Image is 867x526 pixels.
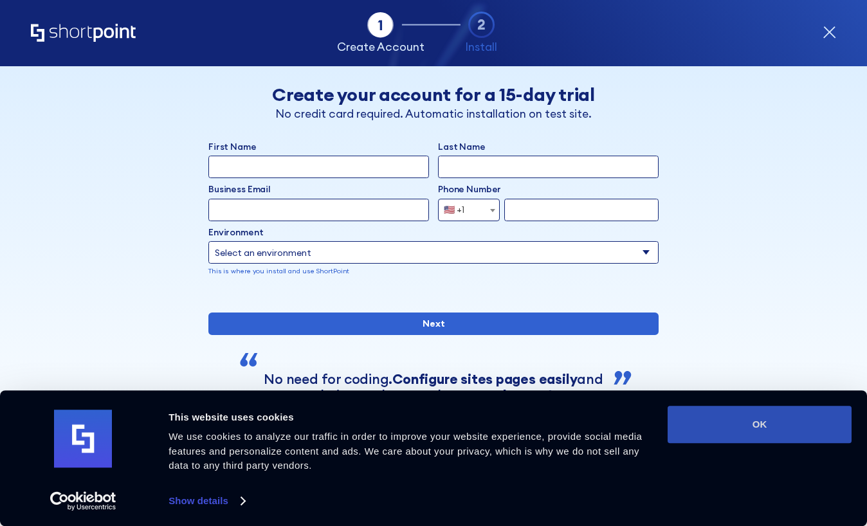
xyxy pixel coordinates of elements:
img: logo [54,410,112,468]
div: This website uses cookies [169,410,653,425]
button: OK [668,406,852,443]
a: Usercentrics Cookiebot - opens in a new window [27,491,140,511]
span: We use cookies to analyze our traffic in order to improve your website experience, provide social... [169,431,642,471]
a: Show details [169,491,244,511]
